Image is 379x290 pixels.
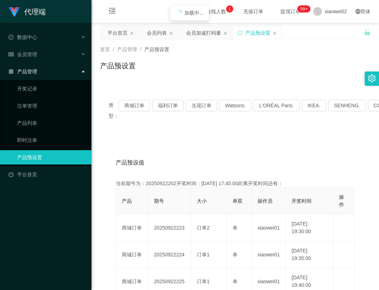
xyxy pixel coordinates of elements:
[113,46,114,52] span: /
[273,31,277,35] i: 图标: close
[17,133,86,147] a: 即时注单
[252,241,286,268] td: xiaowei01
[203,9,230,14] span: 在线人数
[286,241,333,268] td: [DATE] 19:35:00
[154,198,164,204] span: 期号
[9,9,46,14] a: 代理端
[116,180,355,187] div: 当前期号为：20250922202开奖时间：[DATE] 17:45:00距离开奖时间还有：
[119,100,150,111] button: 商城订单
[144,46,169,52] span: 产品预设置
[233,252,238,257] span: 单
[302,100,326,111] button: IKEA.
[9,51,37,57] span: 会员管理
[219,100,251,111] button: Watsons.
[252,215,286,241] td: xiaowei01
[291,198,311,204] span: 开奖时间
[169,31,173,35] i: 图标: close
[140,46,141,52] span: /
[17,116,86,130] a: 产品列表
[9,34,37,40] span: 数据中心
[116,158,144,167] span: 产品预设值
[9,69,37,74] span: 产品管理
[9,7,20,17] img: logo.9652507e.png
[328,100,366,111] button: SENHENG.
[17,82,86,96] a: 开奖记录
[109,100,119,121] span: 类型：
[233,225,238,231] span: 单
[240,9,267,14] span: 充值订单
[184,10,204,16] span: 加载中...
[9,35,14,40] i: 图标: check-circle-o
[355,9,360,14] i: 图标: global
[233,198,243,204] span: 单双
[258,198,273,204] span: 操作员
[238,30,243,35] i: 图标: sync
[100,60,136,71] h1: 产品预设置
[197,198,207,204] span: 大小
[197,225,210,231] span: 订单2
[277,9,304,14] span: 提现订单
[233,279,238,284] span: 单
[186,100,217,111] button: 兑现订单
[148,215,191,241] td: 20250922223
[226,5,233,13] sup: 1
[148,241,191,268] td: 20250922224
[176,10,181,16] i: icon: loading
[223,31,228,35] i: 图标: close
[100,0,124,23] i: 图标: menu-fold
[9,69,14,74] i: 图标: appstore-o
[117,46,137,52] span: 产品管理
[228,5,231,13] p: 1
[147,26,167,40] div: 会员列表
[245,26,270,40] div: 产品预设置
[122,198,132,204] span: 产品
[108,26,128,40] div: 平台首页
[152,100,184,111] button: 福利订单
[116,241,148,268] td: 商城订单
[17,150,86,164] a: 产品预设置
[186,26,221,40] div: 会员加减打码量
[116,215,148,241] td: 商城订单
[339,194,344,207] span: 操作
[100,46,110,52] span: 首页
[24,0,46,23] h1: 代理端
[364,29,370,35] i: 图标: unlock
[368,74,376,82] i: 图标: setting
[9,167,86,182] a: 图标: dashboard平台首页
[197,279,210,284] span: 订单1
[197,252,210,257] span: 订单1
[254,100,300,111] button: L'ORÉAL Paris.
[17,99,86,113] a: 注单管理
[130,31,134,35] i: 图标: close
[9,52,14,57] i: 图标: table
[286,215,333,241] td: [DATE] 19:30:00
[298,5,310,13] sup: 1201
